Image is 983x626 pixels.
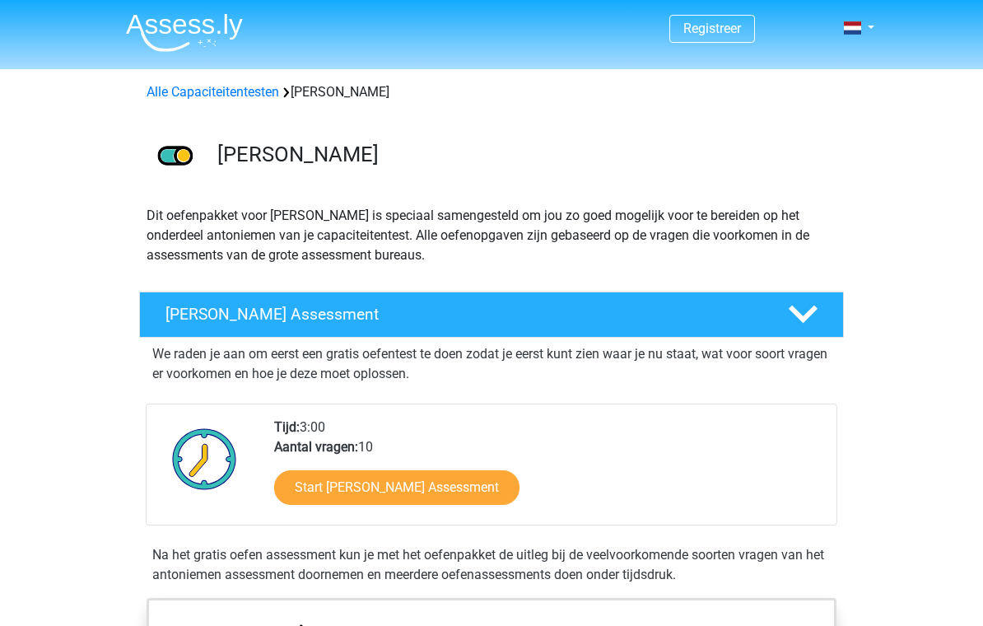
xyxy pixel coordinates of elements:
[147,84,279,100] a: Alle Capaciteitentesten
[163,418,246,500] img: Klok
[140,82,843,102] div: [PERSON_NAME]
[126,13,243,52] img: Assessly
[133,292,850,338] a: [PERSON_NAME] Assessment
[217,142,831,167] h3: [PERSON_NAME]
[683,21,741,36] a: Registreer
[274,419,300,435] b: Tijd:
[274,439,358,455] b: Aantal vragen:
[262,418,836,525] div: 3:00 10
[165,305,762,324] h4: [PERSON_NAME] Assessment
[140,122,210,192] img: antoniemen
[147,206,836,265] p: Dit oefenpakket voor [PERSON_NAME] is speciaal samengesteld om jou zo goed mogelijk voor te berei...
[152,344,831,384] p: We raden je aan om eerst een gratis oefentest te doen zodat je eerst kunt zien waar je nu staat, ...
[146,545,837,585] div: Na het gratis oefen assessment kun je met het oefenpakket de uitleg bij de veelvoorkomende soorte...
[274,470,519,505] a: Start [PERSON_NAME] Assessment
